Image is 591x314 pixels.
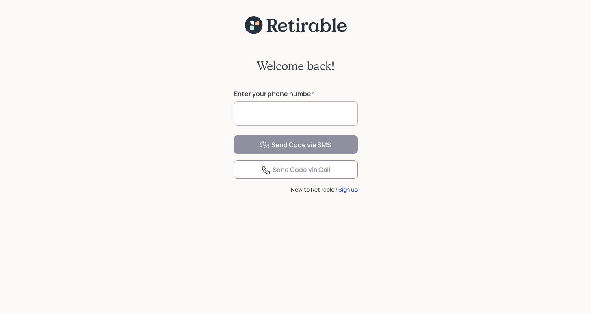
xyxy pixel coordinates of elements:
[261,165,330,175] div: Send Code via Call
[234,160,358,179] button: Send Code via Call
[234,135,358,154] button: Send Code via SMS
[260,140,331,150] div: Send Code via SMS
[234,89,358,98] label: Enter your phone number
[257,59,335,73] h2: Welcome back!
[234,185,358,194] div: New to Retirable?
[338,185,358,194] div: Sign up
